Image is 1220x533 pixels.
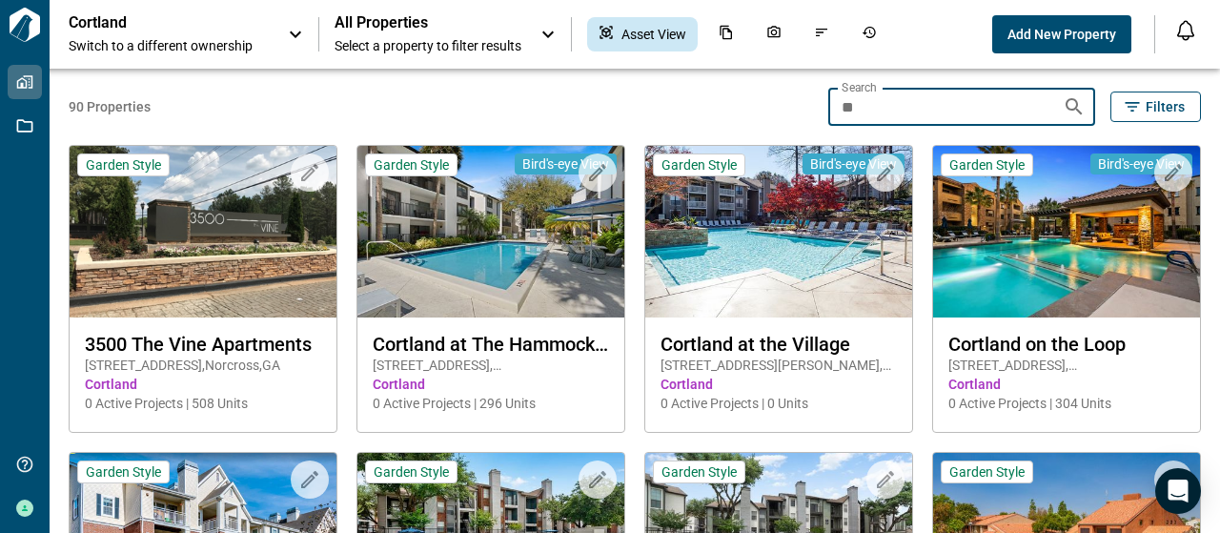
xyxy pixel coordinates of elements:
[1098,155,1185,173] span: Bird's-eye View
[69,97,821,116] span: 90 Properties
[621,25,686,44] span: Asset View
[661,356,897,375] span: [STREET_ADDRESS][PERSON_NAME] , [GEOGRAPHIC_DATA] , GA
[949,156,1025,174] span: Garden Style
[373,333,609,356] span: Cortland at The Hammocks - FKA: [GEOGRAPHIC_DATA]
[755,17,793,51] div: Photos
[1055,88,1093,126] button: Search properties
[69,13,240,32] p: Cortland
[992,15,1131,53] button: Add New Property
[948,375,1185,394] span: Cortland
[1155,468,1201,514] div: Open Intercom Messenger
[69,36,269,55] span: Switch to a different ownership
[373,356,609,375] span: [STREET_ADDRESS] , [GEOGRAPHIC_DATA] , FL
[842,79,877,95] label: Search
[948,394,1185,413] span: 0 Active Projects | 304 Units
[810,155,897,173] span: Bird's-eye View
[949,463,1025,481] span: Garden Style
[661,333,897,356] span: Cortland at the Village
[86,463,161,481] span: Garden Style
[85,394,321,413] span: 0 Active Projects | 508 Units
[661,156,737,174] span: Garden Style
[70,146,336,318] img: property-asset
[803,17,841,51] div: Issues & Info
[85,356,321,375] span: [STREET_ADDRESS] , Norcross , GA
[1146,97,1185,116] span: Filters
[373,375,609,394] span: Cortland
[933,146,1200,318] img: property-asset
[85,333,321,356] span: 3500 The Vine Apartments
[707,17,745,51] div: Documents
[335,13,521,32] span: All Properties
[373,394,609,413] span: 0 Active Projects | 296 Units
[948,333,1185,356] span: Cortland on the Loop
[661,394,897,413] span: 0 Active Projects | 0 Units
[645,146,912,318] img: property-asset
[374,463,449,481] span: Garden Style
[661,375,897,394] span: Cortland
[948,356,1185,375] span: [STREET_ADDRESS] , [GEOGRAPHIC_DATA] , AZ
[522,155,609,173] span: Bird's-eye View
[86,156,161,174] span: Garden Style
[850,17,888,51] div: Job History
[661,463,737,481] span: Garden Style
[335,36,521,55] span: Select a property to filter results
[85,375,321,394] span: Cortland
[1110,92,1201,122] button: Filters
[587,17,698,51] div: Asset View
[374,156,449,174] span: Garden Style
[1170,15,1201,46] button: Open notification feed
[1007,25,1116,44] span: Add New Property
[357,146,624,318] img: property-asset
